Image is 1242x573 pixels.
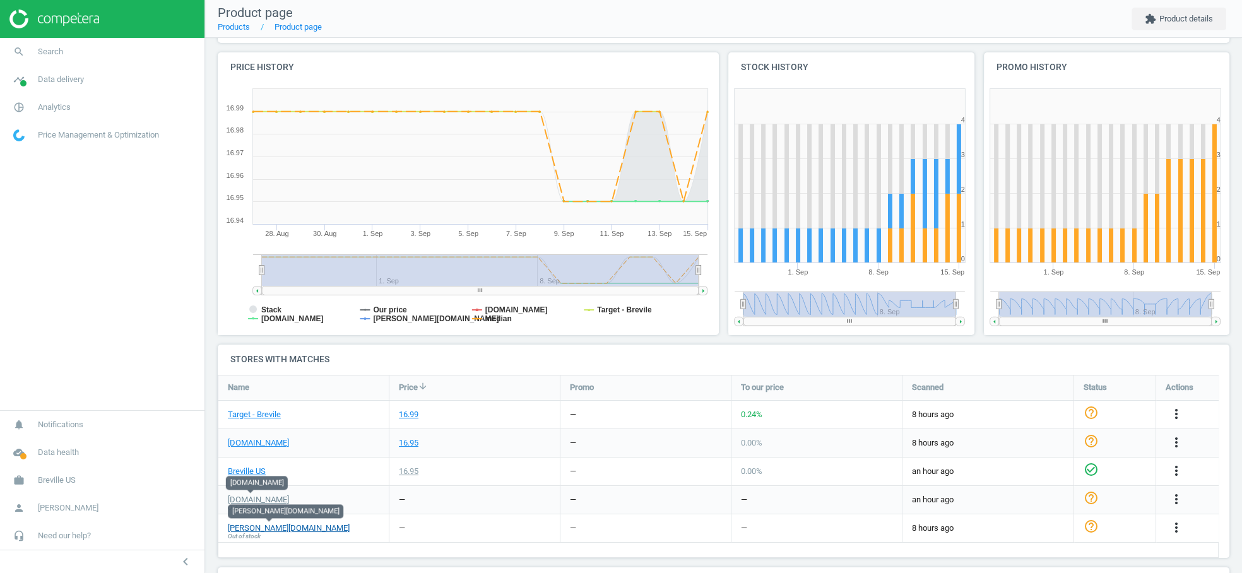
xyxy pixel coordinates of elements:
text: 16.96 [226,172,244,179]
text: 0 [961,255,965,263]
i: pie_chart_outlined [7,95,31,119]
span: Scanned [912,382,943,393]
i: more_vert [1169,492,1184,507]
h4: Price history [218,52,719,82]
span: Name [228,382,249,393]
i: chevron_left [178,554,193,569]
span: 0.00 % [741,466,762,476]
tspan: 13. Sep [648,230,671,237]
text: 16.97 [226,149,244,157]
i: more_vert [1169,435,1184,450]
text: 16.95 [226,194,244,201]
a: [DOMAIN_NAME] [228,437,289,449]
span: [PERSON_NAME] [38,502,98,514]
i: more_vert [1169,520,1184,535]
tspan: 8. Sep [1124,268,1144,276]
button: more_vert [1169,520,1184,536]
span: Actions [1166,382,1193,393]
i: person [7,496,31,520]
a: Breville US [228,466,266,477]
button: chevron_left [170,553,201,570]
span: 8 hours ago [912,437,1064,449]
tspan: 1. Sep [363,230,383,237]
text: 0 [1216,255,1220,263]
text: 1 [1216,220,1220,228]
div: — [741,494,747,505]
div: — [570,409,576,420]
i: help_outline [1084,434,1099,449]
span: 8 hours ago [912,409,1064,420]
span: Price Management & Optimization [38,129,159,141]
button: extensionProduct details [1132,8,1226,30]
div: — [741,523,747,534]
tspan: 30. Aug [313,230,336,237]
a: Products [218,22,250,32]
text: 2 [1216,186,1220,193]
div: — [399,494,405,505]
span: Data delivery [38,74,84,85]
tspan: 11. Sep [600,230,624,237]
div: — [570,523,576,534]
text: 16.99 [226,104,244,112]
button: more_vert [1169,492,1184,508]
tspan: 28. Aug [265,230,288,237]
i: more_vert [1169,406,1184,422]
span: Promo [570,382,594,393]
span: Search [38,46,63,57]
i: notifications [7,413,31,437]
span: Data health [38,447,79,458]
h4: Stores with matches [218,345,1229,374]
text: 16.94 [226,216,244,224]
div: 16.95 [399,437,418,449]
button: more_vert [1169,435,1184,451]
tspan: 15. Sep [940,268,964,276]
text: 2 [961,186,965,193]
text: 16.98 [226,126,244,134]
a: [DOMAIN_NAME] [228,494,289,505]
img: wGWNvw8QSZomAAAAABJRU5ErkJggg== [13,129,25,141]
span: Need our help? [38,530,91,541]
div: — [570,494,576,505]
a: [PERSON_NAME][DOMAIN_NAME] [228,523,350,534]
span: Analytics [38,102,71,113]
div: [DOMAIN_NAME] [226,476,288,490]
i: help_outline [1084,405,1099,420]
tspan: [DOMAIN_NAME] [485,305,548,314]
span: 8 hours ago [912,523,1064,534]
h4: Stock history [728,52,974,82]
a: Target - Brevile [228,409,281,420]
button: more_vert [1169,463,1184,480]
span: 0.00 % [741,438,762,447]
div: — [399,523,405,534]
text: 4 [1216,116,1220,124]
tspan: median [485,314,512,323]
div: — [570,466,576,477]
text: 4 [961,116,965,124]
i: work [7,468,31,492]
i: help_outline [1084,519,1099,534]
i: extension [1145,13,1156,25]
tspan: 1. Sep [1043,268,1063,276]
tspan: 1. Sep [788,268,808,276]
tspan: 15. Sep [683,230,707,237]
span: an hour ago [912,494,1064,505]
span: Breville US [38,475,76,486]
div: [PERSON_NAME][DOMAIN_NAME] [228,504,343,518]
text: 3 [1216,151,1220,158]
a: Product page [275,22,322,32]
text: 3 [961,151,965,158]
div: — [570,437,576,449]
tspan: Our price [373,305,407,314]
tspan: [DOMAIN_NAME] [261,314,324,323]
i: check_circle_outline [1084,462,1099,477]
i: more_vert [1169,463,1184,478]
div: 16.99 [399,409,418,420]
tspan: 9. Sep [554,230,574,237]
i: help_outline [1084,490,1099,505]
span: Notifications [38,419,83,430]
span: Price [399,382,418,393]
tspan: 7. Sep [506,230,526,237]
i: cloud_done [7,440,31,464]
span: Product page [218,5,293,20]
span: 0.24 % [741,410,762,419]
